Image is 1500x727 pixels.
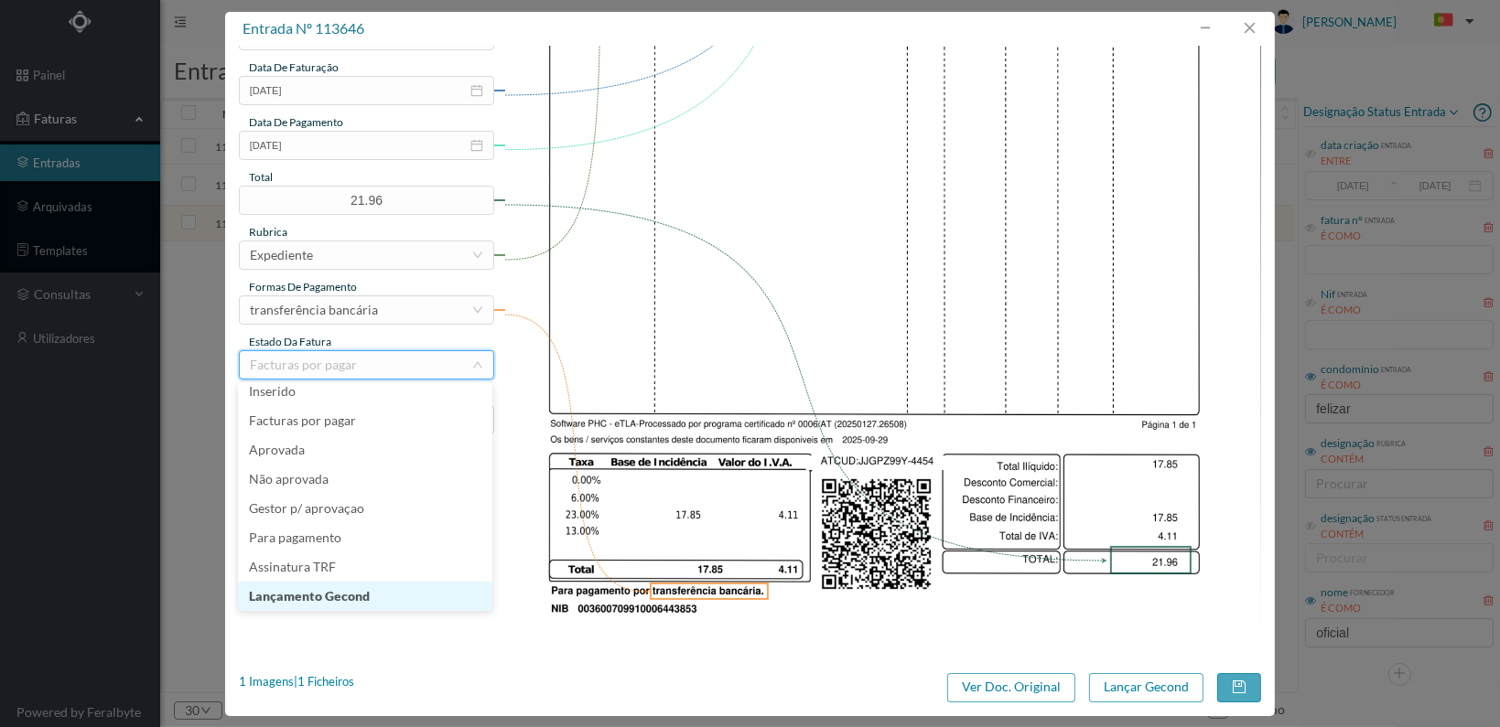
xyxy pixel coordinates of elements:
i: icon: down [472,359,483,370]
li: Aprovada [238,435,492,465]
span: total [249,170,273,184]
li: Gestor p/ aprovaçao [238,494,492,523]
span: rubrica [249,225,287,239]
i: icon: calendar [470,84,483,97]
span: Formas de Pagamento [249,280,357,294]
li: Inserido [238,377,492,406]
li: Lançamento Gecond [238,582,492,611]
button: Lançar Gecond [1089,673,1203,702]
span: data de faturação [249,60,339,74]
button: PT [1419,6,1482,36]
div: 1 Imagens | 1 Ficheiros [239,673,354,691]
i: icon: calendar [470,139,483,152]
div: transferência bancária [250,296,378,324]
i: icon: down [472,305,483,315]
li: Para pagamento [238,523,492,552]
li: Não aprovada [238,465,492,494]
i: icon: down [472,250,483,261]
span: estado da fatura [249,335,331,348]
span: entrada nº 113646 [243,19,364,37]
button: Ver Doc. Original [947,673,1075,702]
span: data de pagamento [249,115,343,129]
li: Assinatura TRF [238,552,492,582]
li: Facturas por pagar [238,406,492,435]
div: Expediente [250,241,313,269]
